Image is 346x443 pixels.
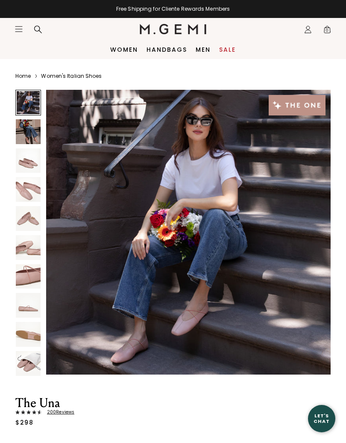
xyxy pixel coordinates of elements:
a: Women [110,46,138,53]
img: The Una [16,264,41,289]
img: The Una [16,235,41,260]
span: 200 Review s [42,410,74,415]
span: 0 [323,27,331,35]
img: M.Gemi [140,24,207,34]
img: The Una [16,293,41,318]
img: The Una [16,177,41,202]
img: The Una [16,351,41,376]
a: Sale [219,46,236,53]
img: The Una [16,206,41,231]
img: The Una [16,322,41,347]
img: The Una [46,90,331,375]
a: Women's Italian Shoes [41,73,102,80]
a: Handbags [147,46,187,53]
a: 200Reviews [15,410,194,415]
h1: The Una [15,397,194,410]
a: Home [15,73,31,80]
img: The Una [16,119,41,144]
button: Open site menu [15,25,23,33]
div: $298 [15,418,33,427]
div: Let's Chat [308,413,335,424]
img: The One tag [269,95,325,115]
a: Men [196,46,211,53]
img: The Una [16,148,41,173]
